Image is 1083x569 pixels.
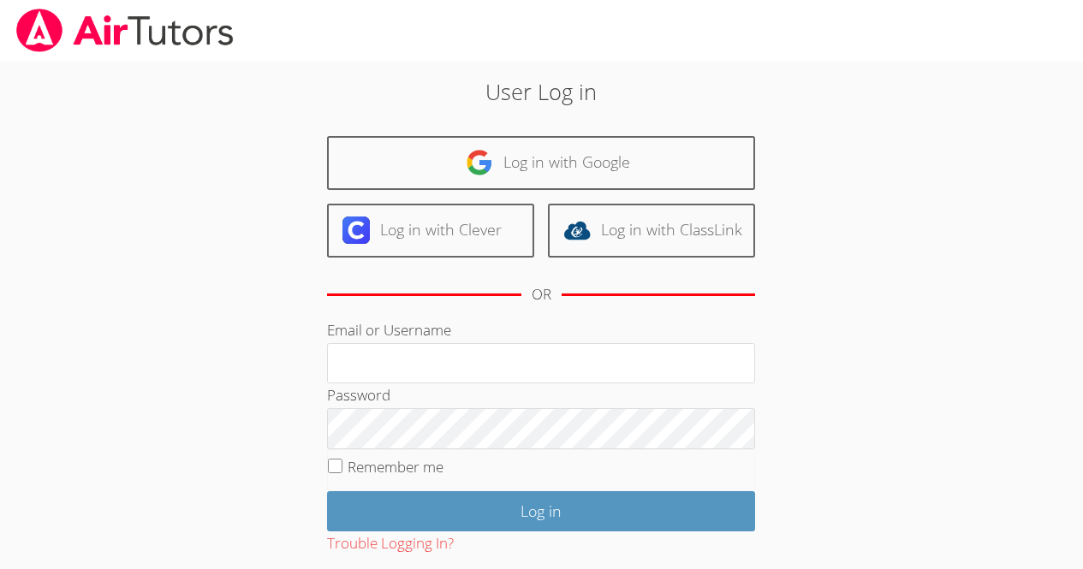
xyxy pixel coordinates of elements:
label: Email or Username [327,320,451,340]
label: Password [327,385,390,405]
label: Remember me [348,457,443,477]
img: airtutors_banner-c4298cdbf04f3fff15de1276eac7730deb9818008684d7c2e4769d2f7ddbe033.png [15,9,235,52]
a: Log in with Google [327,136,755,190]
img: clever-logo-6eab21bc6e7a338710f1a6ff85c0baf02591cd810cc4098c63d3a4b26e2feb20.svg [342,216,370,244]
a: Log in with ClassLink [548,204,755,258]
a: Log in with Clever [327,204,534,258]
div: OR [532,282,551,307]
img: classlink-logo-d6bb404cc1216ec64c9a2012d9dc4662098be43eaf13dc465df04b49fa7ab582.svg [563,216,591,244]
img: google-logo-50288ca7cdecda66e5e0955fdab243c47b7ad437acaf1139b6f446037453330a.svg [466,149,493,176]
button: Trouble Logging In? [327,531,454,556]
h2: User Log in [249,75,834,108]
input: Log in [327,491,755,531]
